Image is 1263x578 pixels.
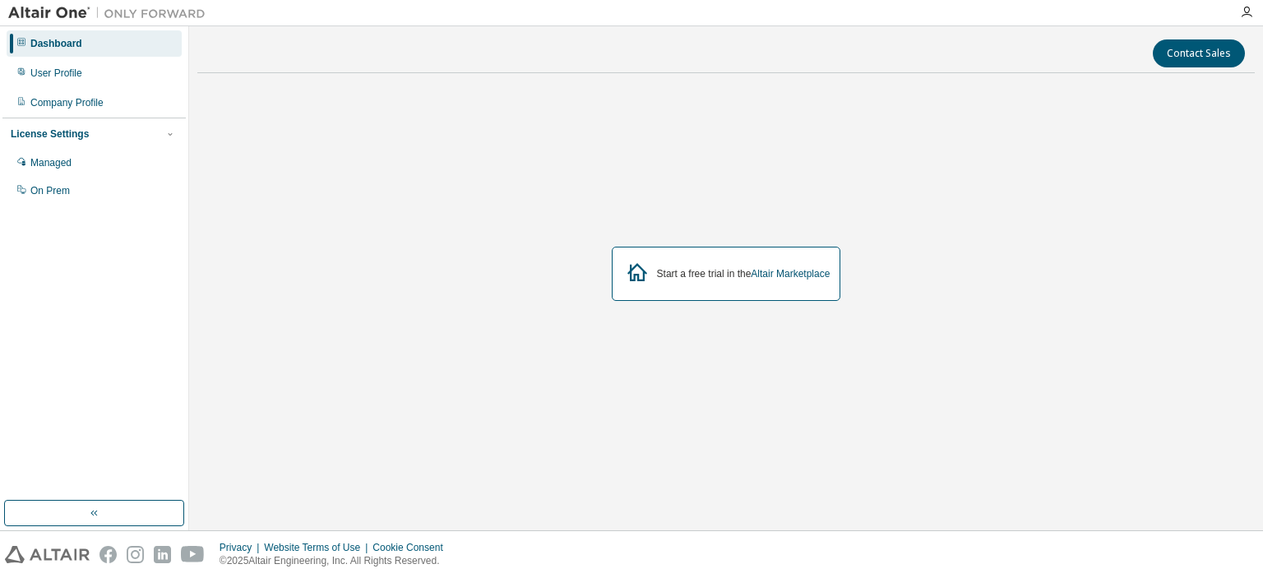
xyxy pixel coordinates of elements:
[30,96,104,109] div: Company Profile
[99,546,117,563] img: facebook.svg
[751,268,830,280] a: Altair Marketplace
[1153,39,1245,67] button: Contact Sales
[657,267,830,280] div: Start a free trial in the
[154,546,171,563] img: linkedin.svg
[127,546,144,563] img: instagram.svg
[5,546,90,563] img: altair_logo.svg
[372,541,452,554] div: Cookie Consent
[30,37,82,50] div: Dashboard
[8,5,214,21] img: Altair One
[30,156,72,169] div: Managed
[11,127,89,141] div: License Settings
[264,541,372,554] div: Website Terms of Use
[181,546,205,563] img: youtube.svg
[30,184,70,197] div: On Prem
[30,67,82,80] div: User Profile
[220,554,453,568] p: © 2025 Altair Engineering, Inc. All Rights Reserved.
[220,541,264,554] div: Privacy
